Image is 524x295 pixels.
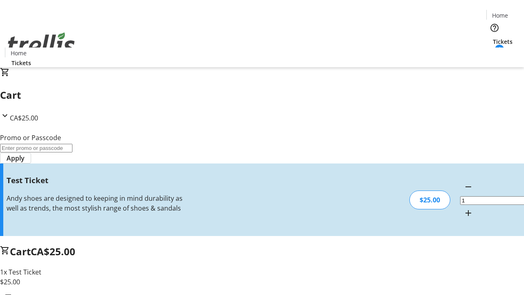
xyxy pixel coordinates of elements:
span: CA$25.00 [31,245,75,258]
span: Home [492,11,508,20]
div: Andy shoes are designed to keeping in mind durability as well as trends, the most stylish range o... [7,193,185,213]
img: Orient E2E Organization Bm2olJiWBX's Logo [5,23,78,64]
span: Tickets [493,37,513,46]
span: CA$25.00 [10,113,38,123]
h3: Test Ticket [7,175,185,186]
button: Decrement by one [460,179,477,195]
div: $25.00 [409,191,450,209]
button: Increment by one [460,205,477,221]
a: Tickets [5,59,38,67]
a: Home [5,49,32,57]
span: Apply [7,153,25,163]
span: Home [11,49,27,57]
a: Home [487,11,513,20]
span: Tickets [11,59,31,67]
button: Cart [486,46,503,62]
a: Tickets [486,37,519,46]
button: Help [486,20,503,36]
